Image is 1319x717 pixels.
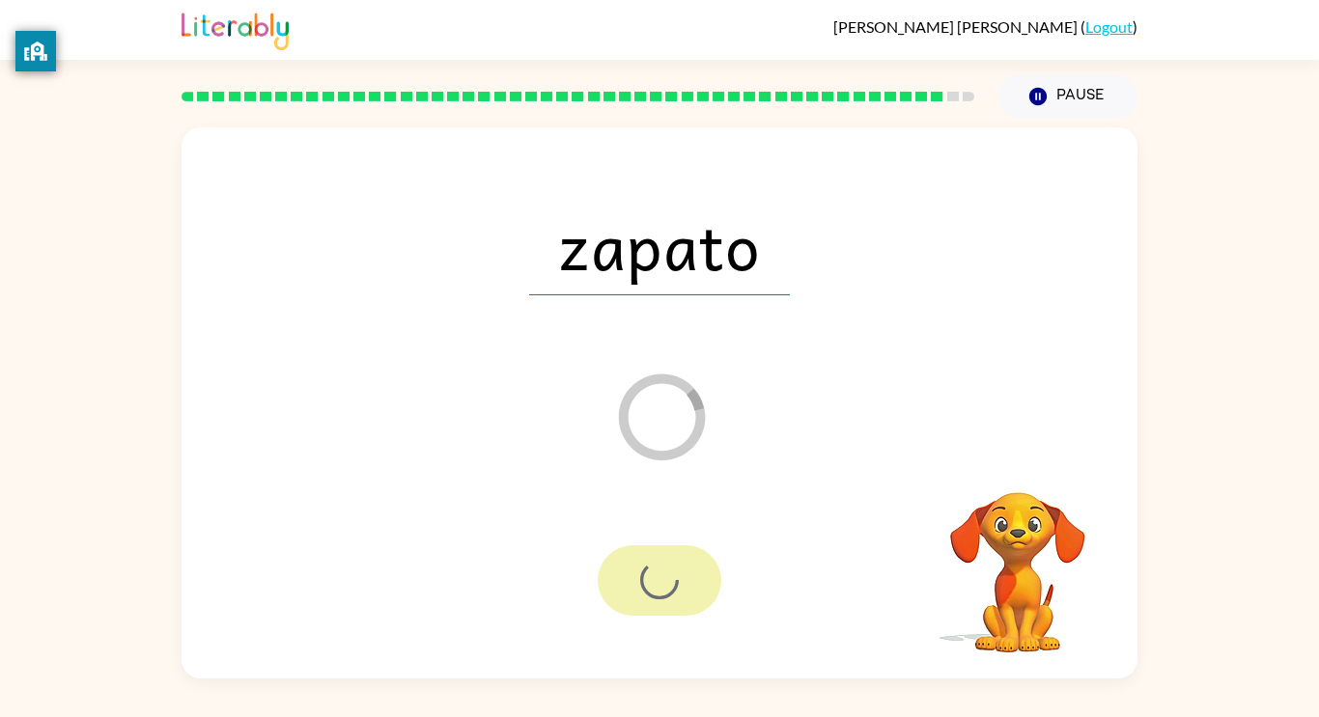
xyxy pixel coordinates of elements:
[1085,17,1133,36] a: Logout
[921,462,1114,655] video: Your browser must support playing .mp4 files to use Literably. Please try using another browser.
[182,8,289,50] img: Literably
[833,17,1080,36] span: [PERSON_NAME] [PERSON_NAME]
[15,31,56,71] button: privacy banner
[997,74,1137,119] button: Pause
[833,17,1137,36] div: ( )
[529,195,790,295] span: zapato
